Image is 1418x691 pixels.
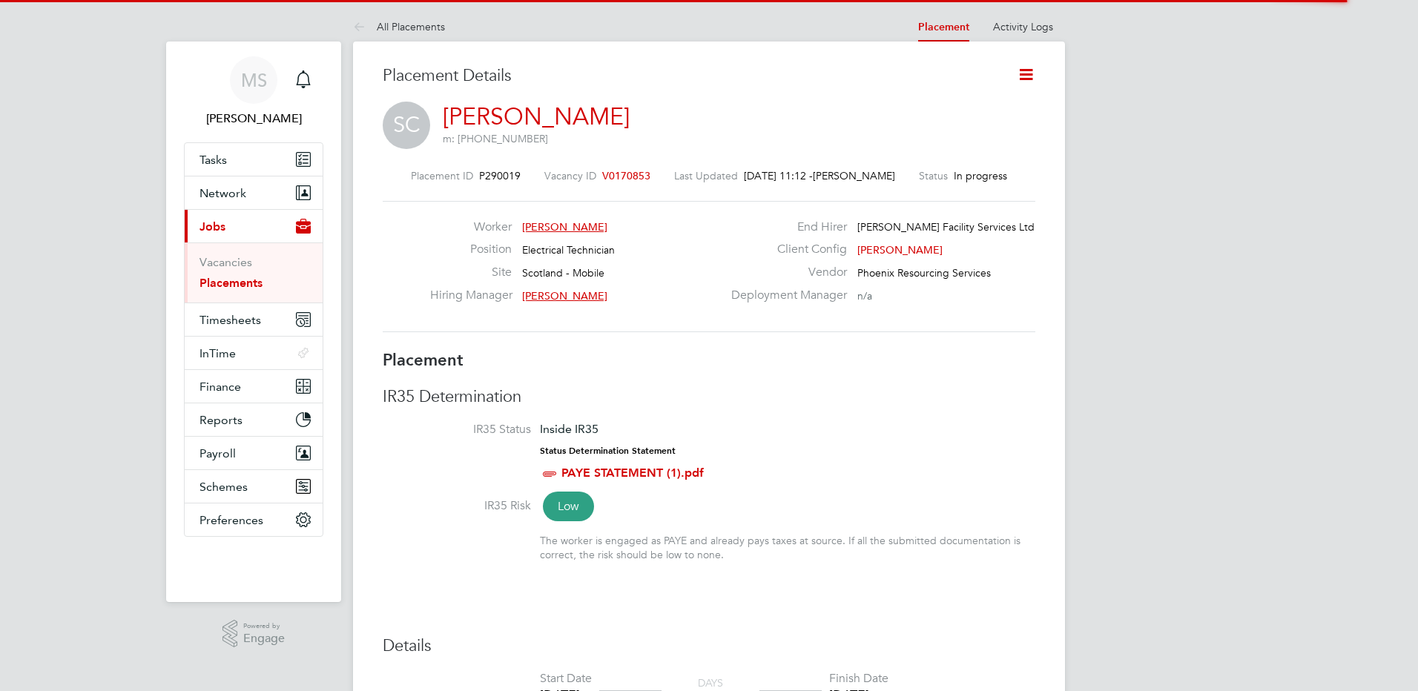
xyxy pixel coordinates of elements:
span: V0170853 [602,169,650,182]
label: Hiring Manager [430,288,512,303]
span: [PERSON_NAME] [857,243,943,257]
span: SC [383,102,430,149]
label: IR35 Status [383,422,531,437]
button: Jobs [185,210,323,242]
span: [DATE] 11:12 - [744,169,813,182]
label: End Hirer [722,219,847,235]
span: Payroll [199,446,236,460]
a: [PERSON_NAME] [443,102,630,131]
label: Position [430,242,512,257]
label: Vacancy ID [544,169,596,182]
span: Network [199,186,246,200]
div: Jobs [185,242,323,302]
span: Schemes [199,480,248,494]
span: Finance [199,380,241,394]
span: Inside IR35 [540,422,598,436]
span: Reports [199,413,243,427]
span: Tasks [199,153,227,167]
b: Placement [383,350,464,370]
nav: Main navigation [166,42,341,602]
button: InTime [185,337,323,369]
span: InTime [199,346,236,360]
span: Preferences [199,513,263,527]
button: Schemes [185,470,323,503]
button: Preferences [185,503,323,536]
div: Start Date [540,671,592,687]
span: MS [241,70,267,90]
label: Worker [430,219,512,235]
button: Finance [185,370,323,403]
a: PAYE STATEMENT (1).pdf [561,466,704,480]
span: [PERSON_NAME] [522,220,607,234]
span: m: [PHONE_NUMBER] [443,132,548,145]
span: In progress [954,169,1007,182]
label: Last Updated [674,169,738,182]
span: [PERSON_NAME] [522,289,607,302]
span: Timesheets [199,313,261,327]
label: Client Config [722,242,847,257]
label: Vendor [722,265,847,280]
a: Tasks [185,143,323,176]
h3: Details [383,635,1035,657]
strong: Status Determination Statement [540,446,676,456]
label: Status [919,169,948,182]
span: Electrical Technician [522,243,615,257]
a: Placement [918,21,969,33]
span: Engage [243,632,285,645]
label: Deployment Manager [722,288,847,303]
a: All Placements [353,20,445,33]
span: [PERSON_NAME] Facility Services Ltd [857,220,1035,234]
a: Powered byEngage [222,620,286,648]
h3: Placement Details [383,65,995,87]
label: Site [430,265,512,280]
span: n/a [857,289,872,302]
a: MS[PERSON_NAME] [184,56,323,128]
span: P290019 [479,169,521,182]
button: Payroll [185,437,323,469]
span: [PERSON_NAME] [813,169,895,182]
span: Jobs [199,219,225,234]
span: Scotland - Mobile [522,266,604,280]
span: Powered by [243,620,285,632]
h3: IR35 Determination [383,386,1035,408]
a: Placements [199,276,263,290]
span: Phoenix Resourcing Services [857,266,991,280]
a: Activity Logs [993,20,1053,33]
span: Matt Soulsby [184,110,323,128]
button: Network [185,176,323,209]
img: fastbook-logo-retina.png [185,552,323,575]
div: Finish Date [829,671,888,687]
div: The worker is engaged as PAYE and already pays taxes at source. If all the submitted documentatio... [540,534,1035,561]
a: Go to home page [184,552,323,575]
button: Timesheets [185,303,323,336]
label: Placement ID [411,169,473,182]
button: Reports [185,403,323,436]
span: Low [543,492,594,521]
a: Vacancies [199,255,252,269]
label: IR35 Risk [383,498,531,514]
